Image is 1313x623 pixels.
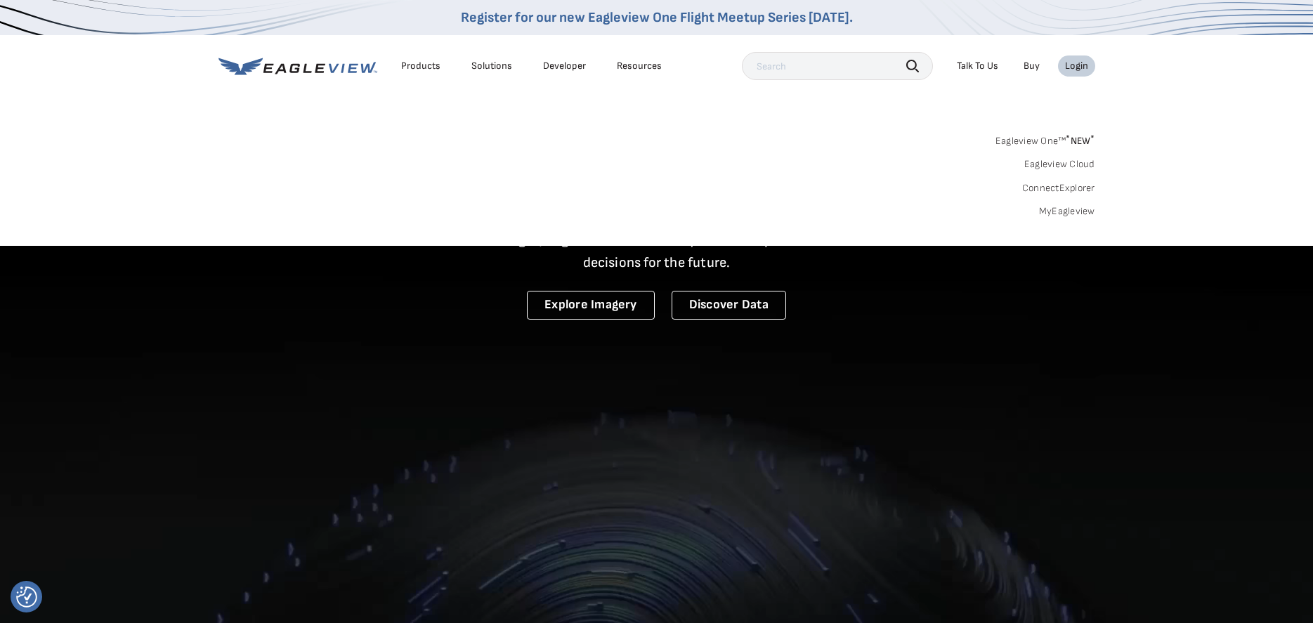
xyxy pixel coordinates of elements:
input: Search [742,52,933,80]
a: Discover Data [672,291,786,320]
div: Login [1065,60,1088,72]
img: Revisit consent button [16,586,37,608]
a: Register for our new Eagleview One Flight Meetup Series [DATE]. [461,9,853,26]
div: Solutions [471,60,512,72]
div: Talk To Us [957,60,998,72]
a: Buy [1024,60,1040,72]
a: Explore Imagery [527,291,655,320]
a: Developer [543,60,586,72]
button: Consent Preferences [16,586,37,608]
a: ConnectExplorer [1022,182,1095,195]
div: Resources [617,60,662,72]
a: Eagleview One™*NEW* [995,131,1095,147]
a: MyEagleview [1039,205,1095,218]
span: NEW [1066,135,1095,147]
a: Eagleview Cloud [1024,158,1095,171]
div: Products [401,60,440,72]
